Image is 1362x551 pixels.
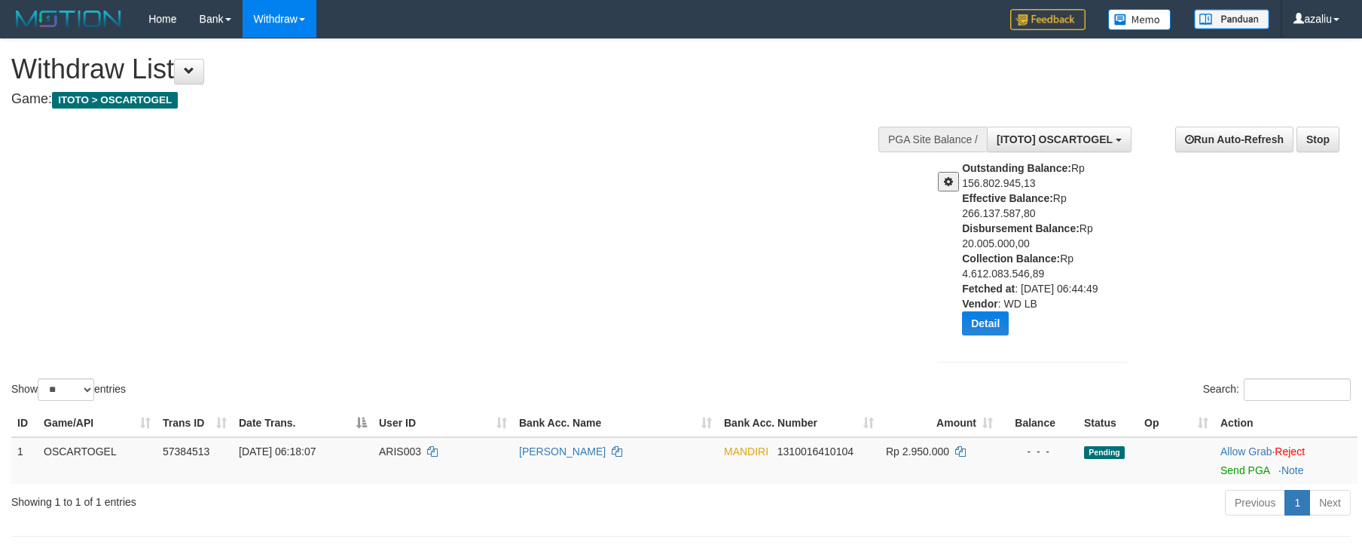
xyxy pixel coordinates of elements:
span: Copy 1310016410104 to clipboard [777,445,854,458]
th: Balance [999,409,1078,437]
th: Action [1214,409,1357,437]
th: Game/API: activate to sort column ascending [38,409,157,437]
h1: Withdraw List [11,54,893,84]
select: Showentries [38,378,94,401]
span: ARIS003 [379,445,421,458]
span: Pending [1084,446,1125,459]
th: Bank Acc. Number: activate to sort column ascending [718,409,880,437]
h4: Game: [11,92,893,107]
a: Next [1309,490,1351,516]
b: Collection Balance: [962,253,1060,265]
a: Send PGA [1220,464,1269,476]
a: Reject [1275,445,1305,458]
span: · [1220,445,1275,458]
th: Trans ID: activate to sort column ascending [157,409,233,437]
th: User ID: activate to sort column ascending [373,409,513,437]
b: Outstanding Balance: [962,162,1071,174]
span: MANDIRI [724,445,768,458]
a: Stop [1296,127,1339,152]
a: [PERSON_NAME] [519,445,606,458]
th: Status [1078,409,1138,437]
span: [DATE] 06:18:07 [239,445,316,458]
span: [ITOTO] OSCARTOGEL [997,133,1113,145]
a: Run Auto-Refresh [1175,127,1293,152]
a: Allow Grab [1220,445,1272,458]
b: Vendor [962,298,997,310]
td: · [1214,437,1357,484]
input: Search: [1244,378,1351,401]
img: Feedback.jpg [1010,9,1086,30]
span: Rp 2.950.000 [886,445,949,458]
th: Date Trans.: activate to sort column descending [233,409,373,437]
div: - - - [1005,444,1072,459]
td: 1 [11,437,38,484]
div: Rp 156.802.945,13 Rp 266.137.587,80 Rp 20.005.000,00 Rp 4.612.083.546,89 : [DATE] 06:44:49 : WD LB [962,161,1138,347]
th: Bank Acc. Name: activate to sort column ascending [513,409,718,437]
a: Note [1281,464,1304,476]
b: Effective Balance: [962,192,1053,204]
img: Button%20Memo.svg [1108,9,1171,30]
a: Previous [1225,490,1285,516]
label: Show entries [11,378,126,401]
img: panduan.png [1194,9,1269,29]
th: Op: activate to sort column ascending [1138,409,1214,437]
b: Fetched at [962,283,1015,295]
img: MOTION_logo.png [11,8,126,30]
b: Disbursement Balance: [962,222,1080,234]
label: Search: [1203,378,1351,401]
th: ID [11,409,38,437]
button: Detail [962,311,1009,335]
span: ITOTO > OSCARTOGEL [52,92,178,109]
button: [ITOTO] OSCARTOGEL [987,127,1131,152]
td: OSCARTOGEL [38,437,157,484]
th: Amount: activate to sort column ascending [880,409,999,437]
div: Showing 1 to 1 of 1 entries [11,488,556,510]
div: PGA Site Balance / [878,127,987,152]
span: 57384513 [163,445,209,458]
a: 1 [1284,490,1310,516]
